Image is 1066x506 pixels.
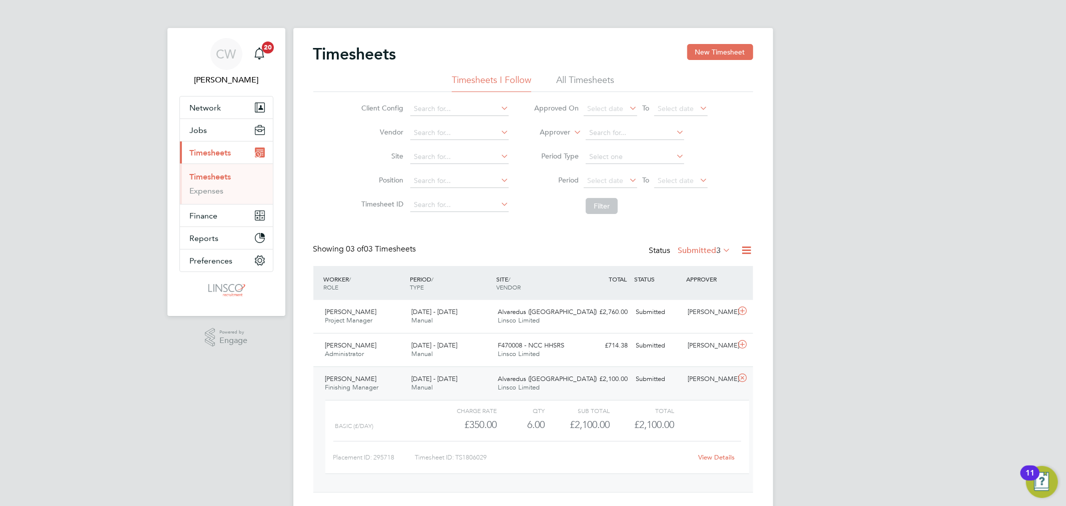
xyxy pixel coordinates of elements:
a: Timesheets [190,172,231,181]
span: 03 of [346,244,364,254]
label: Submitted [678,245,731,255]
a: CW[PERSON_NAME] [179,38,273,86]
span: To [639,101,652,114]
button: Network [180,96,273,118]
span: Engage [219,336,247,345]
span: [PERSON_NAME] [325,307,377,316]
a: Expenses [190,186,224,195]
span: [DATE] - [DATE] [411,307,457,316]
span: Chloe Whittall [179,74,273,86]
div: £2,100.00 [545,416,610,433]
div: Submitted [632,304,684,320]
input: Search for... [410,102,509,116]
span: F470008 - NCC HHSRS [498,341,564,349]
span: Linsco Limited [498,349,540,358]
span: TOTAL [609,275,627,283]
label: Approved On [534,103,579,112]
img: linsco-logo-retina.png [205,282,247,298]
button: Jobs [180,119,273,141]
div: Submitted [632,337,684,354]
div: PERIOD [407,270,494,296]
h2: Timesheets [313,44,396,64]
button: New Timesheet [687,44,753,60]
div: [PERSON_NAME] [684,304,736,320]
button: Finance [180,204,273,226]
span: / [431,275,433,283]
span: Alvaredus ([GEOGRAPHIC_DATA]) [498,374,597,383]
input: Select one [586,150,684,164]
label: Site [358,151,403,160]
a: 20 [249,38,269,70]
input: Search for... [410,126,509,140]
input: Search for... [586,126,684,140]
span: / [349,275,351,283]
span: ROLE [324,283,339,291]
div: Submitted [632,371,684,387]
div: APPROVER [684,270,736,288]
div: Timesheets [180,163,273,204]
span: Select date [658,104,694,113]
div: Placement ID: 295718 [333,449,415,465]
label: Timesheet ID [358,199,403,208]
span: Manual [411,383,433,391]
li: Timesheets I Follow [452,74,531,92]
a: Go to home page [179,282,273,298]
span: Jobs [190,125,207,135]
span: VENDOR [496,283,521,291]
div: Showing [313,244,418,254]
div: £350.00 [432,416,496,433]
span: Linsco Limited [498,383,540,391]
div: Charge rate [432,404,496,416]
div: Status [649,244,733,258]
label: Vendor [358,127,403,136]
span: Manual [411,349,433,358]
span: Select date [587,176,623,185]
span: Project Manager [325,316,373,324]
div: [PERSON_NAME] [684,337,736,354]
div: STATUS [632,270,684,288]
span: Finance [190,211,218,220]
span: To [639,173,652,186]
span: £2,100.00 [634,418,674,430]
span: Reports [190,233,219,243]
span: 20 [262,41,274,53]
button: Timesheets [180,141,273,163]
div: Total [610,404,674,416]
span: TYPE [410,283,424,291]
label: Approver [525,127,570,137]
div: £2,760.00 [580,304,632,320]
a: Powered byEngage [205,328,247,347]
span: Administrator [325,349,364,358]
span: Finishing Manager [325,383,379,391]
span: / [508,275,510,283]
div: 11 [1026,473,1035,486]
span: 3 [717,245,721,255]
a: View Details [698,453,735,461]
div: WORKER [321,270,408,296]
div: QTY [497,404,545,416]
input: Search for... [410,198,509,212]
span: 03 Timesheets [346,244,416,254]
div: 6.00 [497,416,545,433]
button: Filter [586,198,618,214]
span: Basic (£/day) [335,422,374,429]
span: Select date [587,104,623,113]
div: £714.38 [580,337,632,354]
div: [PERSON_NAME] [684,371,736,387]
div: Sub Total [545,404,610,416]
nav: Main navigation [167,28,285,316]
input: Search for... [410,174,509,188]
button: Preferences [180,249,273,271]
button: Reports [180,227,273,249]
div: £2,100.00 [580,371,632,387]
span: CW [216,47,236,60]
label: Period Type [534,151,579,160]
span: Timesheets [190,148,231,157]
span: Select date [658,176,694,185]
span: [PERSON_NAME] [325,341,377,349]
label: Position [358,175,403,184]
input: Search for... [410,150,509,164]
li: All Timesheets [556,74,614,92]
span: [PERSON_NAME] [325,374,377,383]
span: [DATE] - [DATE] [411,341,457,349]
